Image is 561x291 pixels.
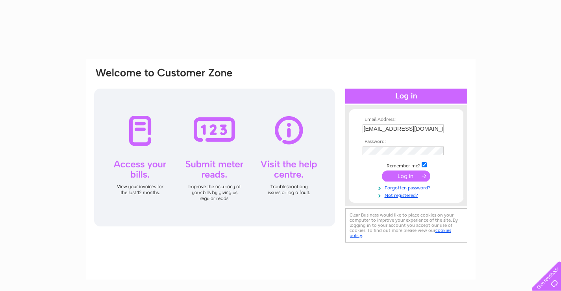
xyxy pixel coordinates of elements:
[382,171,430,182] input: Submit
[363,191,452,198] a: Not registered?
[350,228,451,238] a: cookies policy
[361,161,452,169] td: Remember me?
[361,139,452,145] th: Password:
[363,183,452,191] a: Forgotten password?
[361,117,452,122] th: Email Address:
[345,208,467,243] div: Clear Business would like to place cookies on your computer to improve your experience of the sit...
